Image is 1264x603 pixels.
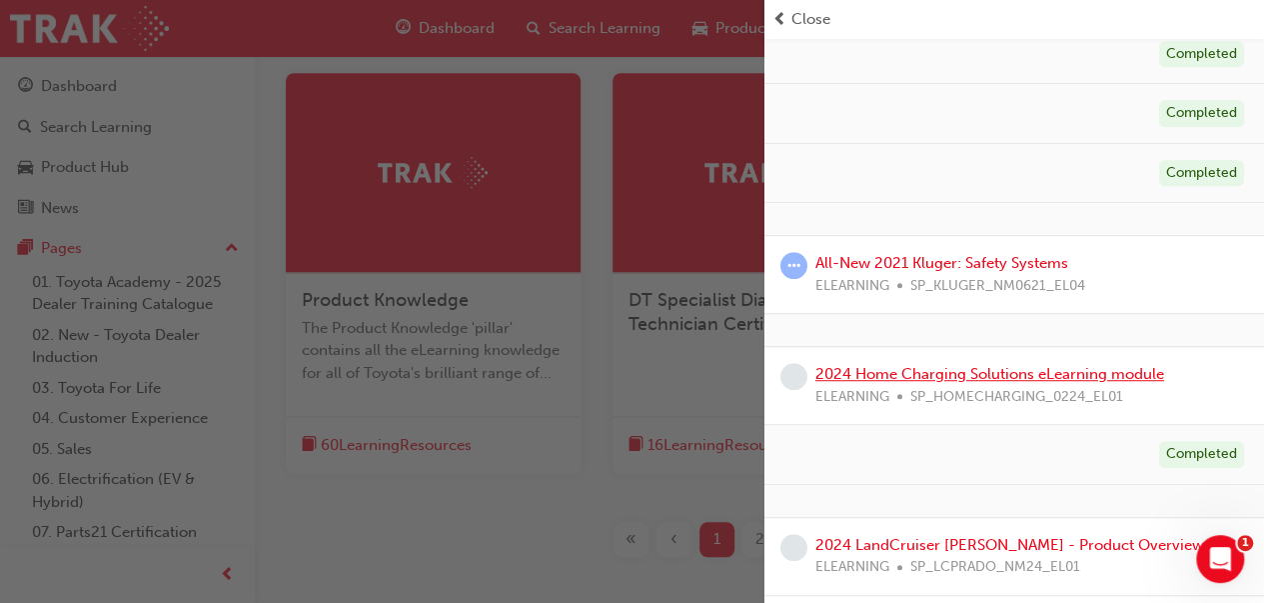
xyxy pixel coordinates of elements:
[1159,160,1244,187] div: Completed
[1159,441,1244,468] div: Completed
[1237,535,1253,551] span: 1
[772,8,1256,31] button: prev-iconClose
[1159,100,1244,127] div: Completed
[815,386,889,409] span: ELEARNING
[815,254,1068,272] a: All-New 2021 Kluger: Safety Systems
[780,363,807,390] span: learningRecordVerb_NONE-icon
[910,275,1085,298] span: SP_KLUGER_NM0621_EL04
[910,556,1080,579] span: SP_LCPRADO_NM24_EL01
[815,536,1204,554] a: 2024 LandCruiser [PERSON_NAME] - Product Overview
[815,365,1164,383] a: 2024 Home Charging Solutions eLearning module
[815,556,889,579] span: ELEARNING
[772,8,787,31] span: prev-icon
[791,8,830,31] span: Close
[780,252,807,279] span: learningRecordVerb_ATTEMPT-icon
[780,534,807,561] span: learningRecordVerb_NONE-icon
[910,386,1123,409] span: SP_HOMECHARGING_0224_EL01
[1159,41,1244,68] div: Completed
[1196,535,1244,583] iframe: Intercom live chat
[815,275,889,298] span: ELEARNING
